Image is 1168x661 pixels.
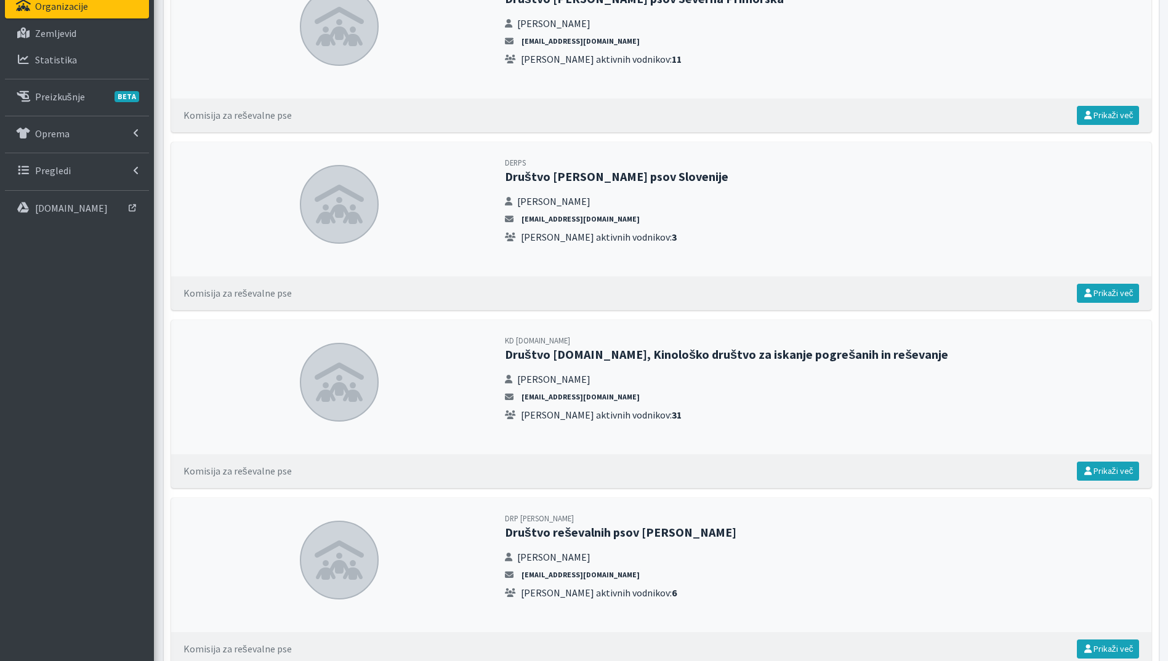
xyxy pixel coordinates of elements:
small: DERPS [505,158,526,167]
a: Statistika [5,47,149,72]
div: Komisija za reševalne pse [183,641,292,656]
div: Komisija za reševalne pse [183,463,292,478]
p: Oprema [35,127,70,140]
span: [PERSON_NAME] aktivnih vodnikov: [521,230,677,244]
span: [PERSON_NAME] [517,16,590,31]
strong: 31 [672,409,682,421]
p: Zemljevid [35,27,76,39]
a: Prikaži več [1077,106,1139,125]
strong: 6 [672,587,677,599]
a: [EMAIL_ADDRESS][DOMAIN_NAME] [518,569,643,580]
strong: 3 [672,231,677,243]
p: Statistika [35,54,77,66]
span: [PERSON_NAME] [517,372,590,387]
h2: Društvo [DOMAIN_NAME], Kinološko društvo za iskanje pogrešanih in reševanje [505,347,1139,362]
span: [PERSON_NAME] [517,550,590,564]
span: [PERSON_NAME] [517,194,590,209]
a: [EMAIL_ADDRESS][DOMAIN_NAME] [518,214,643,225]
p: Pregledi [35,164,71,177]
span: [PERSON_NAME] aktivnih vodnikov: [521,52,682,66]
h2: Društvo reševalnih psov [PERSON_NAME] [505,525,1139,540]
a: Pregledi [5,158,149,183]
small: KD [DOMAIN_NAME] [505,335,570,345]
a: [EMAIL_ADDRESS][DOMAIN_NAME] [518,391,643,403]
h2: Društvo [PERSON_NAME] psov Slovenije [505,169,1139,184]
p: [DOMAIN_NAME] [35,202,108,214]
a: PreizkušnjeBETA [5,84,149,109]
a: Prikaži več [1077,284,1139,303]
a: [EMAIL_ADDRESS][DOMAIN_NAME] [518,36,643,47]
p: Preizkušnje [35,90,85,103]
strong: 11 [672,53,682,65]
div: Komisija za reševalne pse [183,108,292,122]
span: [PERSON_NAME] aktivnih vodnikov: [521,407,682,422]
a: Prikaži več [1077,462,1139,481]
a: [DOMAIN_NAME] [5,196,149,220]
small: DRP [PERSON_NAME] [505,513,574,523]
a: Zemljevid [5,21,149,46]
span: BETA [115,91,139,102]
a: Oprema [5,121,149,146]
a: Prikaži več [1077,639,1139,659]
span: [PERSON_NAME] aktivnih vodnikov: [521,585,677,600]
div: Komisija za reševalne pse [183,286,292,300]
